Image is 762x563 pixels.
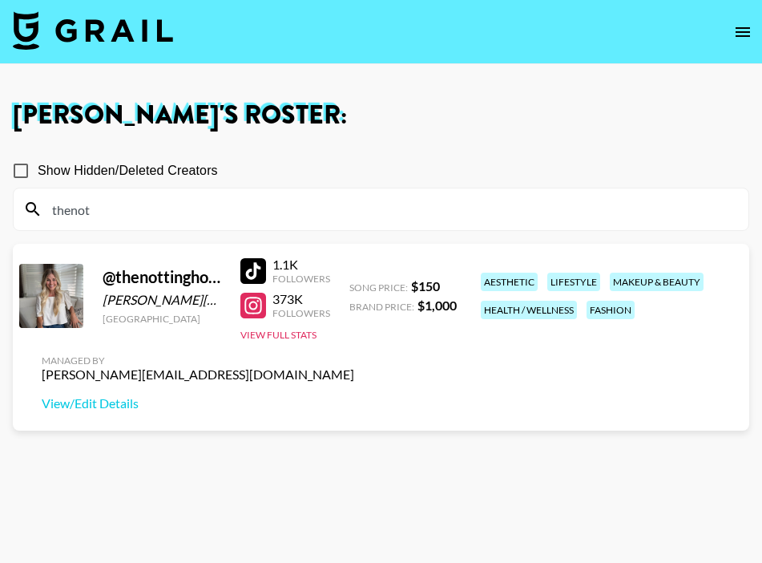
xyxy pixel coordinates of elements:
[42,354,354,367] div: Managed By
[103,267,221,287] div: @ thenottinghome
[240,329,316,341] button: View Full Stats
[272,291,330,307] div: 373K
[103,292,221,308] div: [PERSON_NAME][GEOGRAPHIC_DATA]
[272,307,330,319] div: Followers
[42,395,354,411] a: View/Edit Details
[547,273,600,291] div: lifestyle
[610,273,704,291] div: makeup & beauty
[42,367,354,383] div: [PERSON_NAME][EMAIL_ADDRESS][DOMAIN_NAME]
[272,257,330,273] div: 1.1K
[481,273,538,291] div: aesthetic
[727,16,759,48] button: open drawer
[272,273,330,285] div: Followers
[411,278,440,294] strong: $ 150
[13,11,173,50] img: Grail Talent
[481,301,577,319] div: health / wellness
[587,301,635,319] div: fashion
[349,281,408,294] span: Song Price:
[103,313,221,325] div: [GEOGRAPHIC_DATA]
[42,196,739,222] input: Search by User Name
[349,301,414,313] span: Brand Price:
[13,103,749,128] h1: [PERSON_NAME] 's Roster:
[38,161,218,180] span: Show Hidden/Deleted Creators
[417,298,457,313] strong: $ 1,000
